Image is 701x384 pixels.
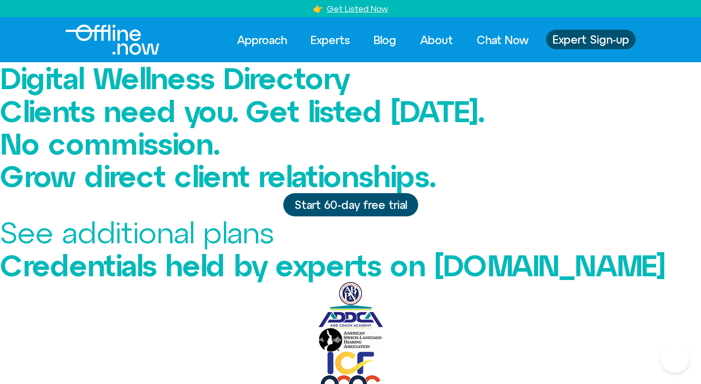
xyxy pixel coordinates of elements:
[283,193,418,216] a: Start 60-day free trial
[546,30,636,49] a: Expert Sign-up
[313,4,323,13] a: 👉
[660,343,690,373] iframe: Botpress
[365,30,405,50] a: Blog
[327,4,388,13] a: Get Listed Now
[65,25,144,55] div: Logo
[65,25,159,55] img: Offline.Now logo in white. Text of the words offline.now with a line going through the "O"
[294,199,407,211] span: Start 60-day free trial
[412,30,461,50] a: About
[468,30,537,50] a: Chat Now
[229,30,537,50] nav: Menu
[229,30,295,50] a: Approach
[553,33,629,46] span: Expert Sign-up
[302,30,358,50] a: Experts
